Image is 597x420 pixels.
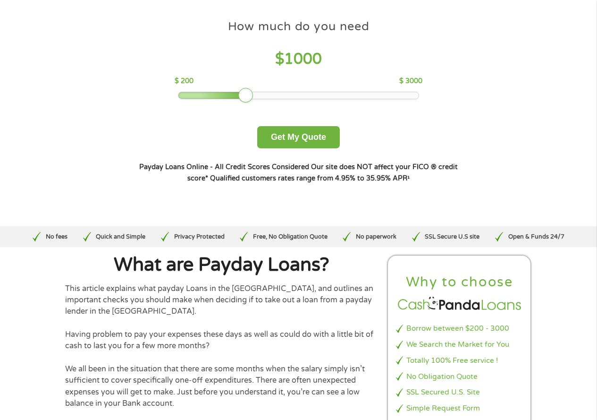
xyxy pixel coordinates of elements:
[396,371,523,382] li: No Obligation Quote
[65,363,378,409] p: We all been in the situation that there are some months when the salary simply isn’t sufficient t...
[508,232,564,241] p: Open & Funds 24/7
[399,76,422,86] p: $ 3000
[65,329,378,352] p: Having problem to pay your expenses these days as well as could do with a little bit of cash to l...
[396,339,523,350] li: We Search the Market for You
[65,256,378,274] h1: What are Payday Loans?
[396,323,523,334] li: Borrow between $200 - 3000
[187,163,458,182] strong: Our site does NOT affect your FICO ® credit score*
[425,232,479,241] p: SSL Secure U.S site
[257,126,340,148] button: Get My Quote
[396,403,523,414] li: Simple Request Form
[96,232,145,241] p: Quick and Simple
[396,355,523,366] li: Totally 100% Free service !
[175,50,422,69] h4: $
[284,50,322,68] span: 1000
[253,232,328,241] p: Free, No Obligation Quote
[356,232,396,241] p: No paperwork
[396,274,523,291] h2: Why to choose
[175,76,193,86] p: $ 200
[396,387,523,398] li: SSL Secured U.S. Site
[174,232,225,241] p: Privacy Protected
[210,174,410,182] strong: Qualified customers rates range from 4.95% to 35.95% APR¹
[65,283,378,317] p: This article explains what payday Loans in the [GEOGRAPHIC_DATA], and outlines an important check...
[228,19,370,34] h4: How much do you need
[139,163,309,171] strong: Payday Loans Online - All Credit Scores Considered
[46,232,67,241] p: No fees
